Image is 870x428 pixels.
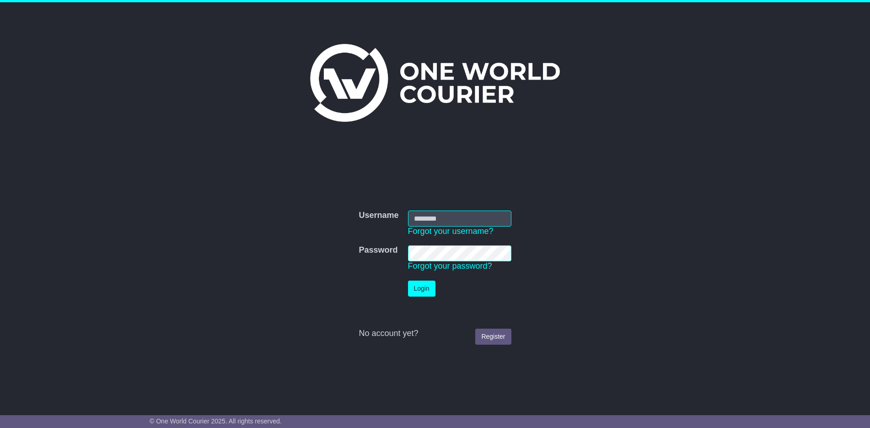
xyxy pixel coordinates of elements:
a: Forgot your password? [408,261,492,271]
a: Register [475,329,511,345]
img: One World [310,44,560,122]
label: Password [359,245,397,255]
button: Login [408,281,435,297]
span: © One World Courier 2025. All rights reserved. [150,417,282,425]
a: Forgot your username? [408,227,494,236]
label: Username [359,211,398,221]
div: No account yet? [359,329,511,339]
